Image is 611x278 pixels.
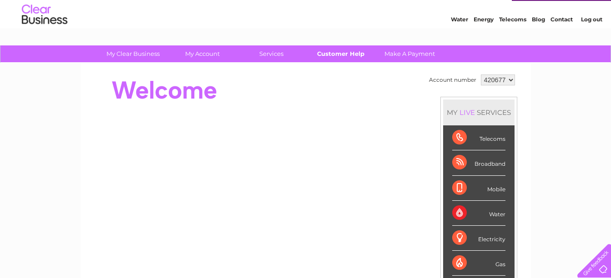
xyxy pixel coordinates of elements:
[452,150,505,175] div: Broadband
[532,39,545,45] a: Blog
[372,45,447,62] a: Make A Payment
[581,39,602,45] a: Log out
[452,226,505,251] div: Electricity
[458,108,477,117] div: LIVE
[439,5,502,16] a: 0333 014 3131
[499,39,526,45] a: Telecoms
[451,39,468,45] a: Water
[303,45,378,62] a: Customer Help
[96,45,171,62] a: My Clear Business
[452,125,505,150] div: Telecoms
[21,24,68,51] img: logo.png
[452,251,505,276] div: Gas
[427,72,479,88] td: Account number
[452,201,505,226] div: Water
[452,176,505,201] div: Mobile
[91,5,521,44] div: Clear Business is a trading name of Verastar Limited (registered in [GEOGRAPHIC_DATA] No. 3667643...
[165,45,240,62] a: My Account
[234,45,309,62] a: Services
[443,99,515,125] div: MY SERVICES
[550,39,573,45] a: Contact
[474,39,494,45] a: Energy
